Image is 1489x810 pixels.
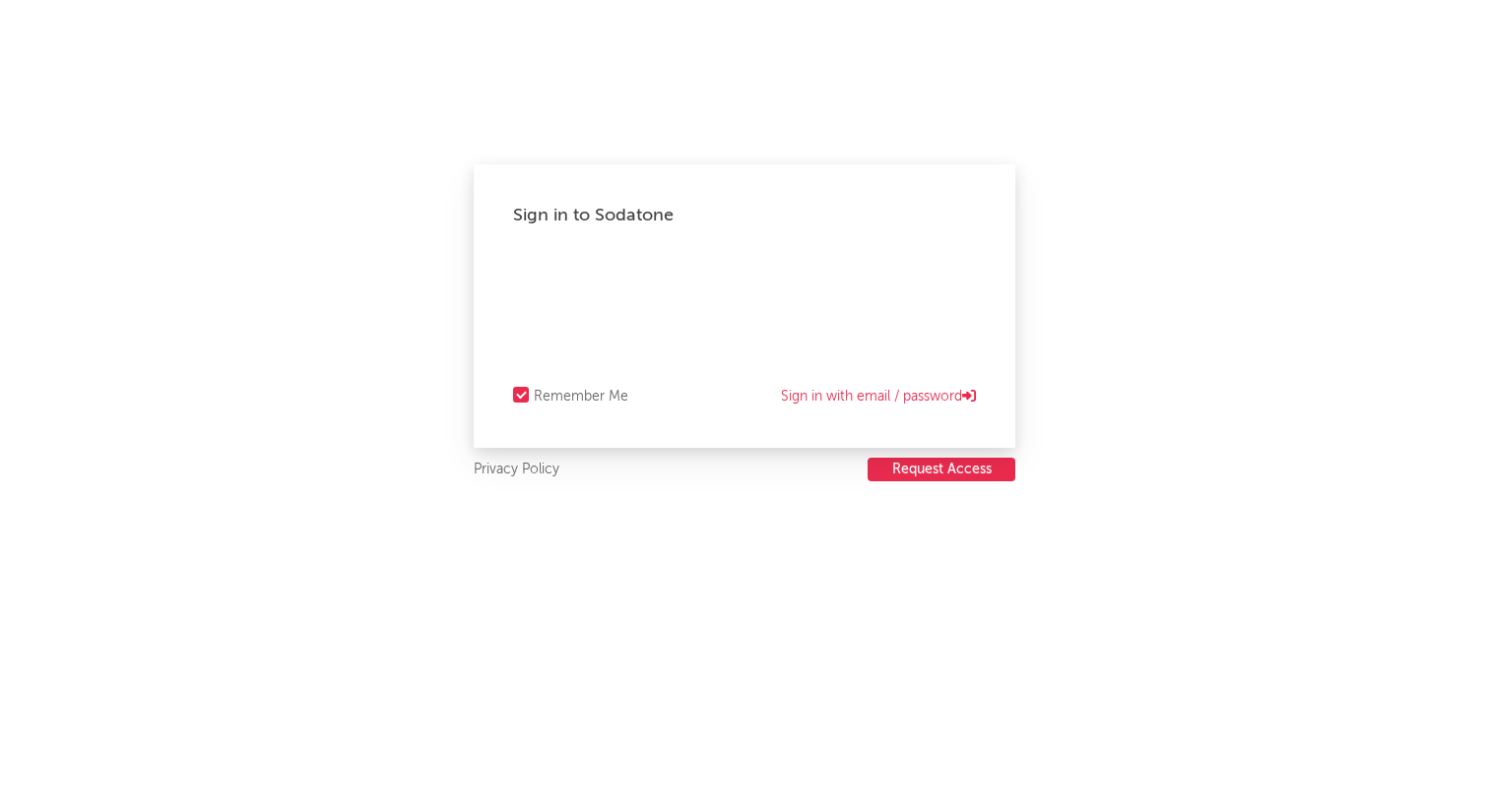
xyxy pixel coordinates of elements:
div: Sign in to Sodatone [513,204,976,227]
a: Request Access [868,458,1015,482]
div: Remember Me [534,385,628,408]
a: Sign in with email / password [781,385,976,408]
a: Privacy Policy [474,458,559,482]
button: Request Access [868,458,1015,481]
